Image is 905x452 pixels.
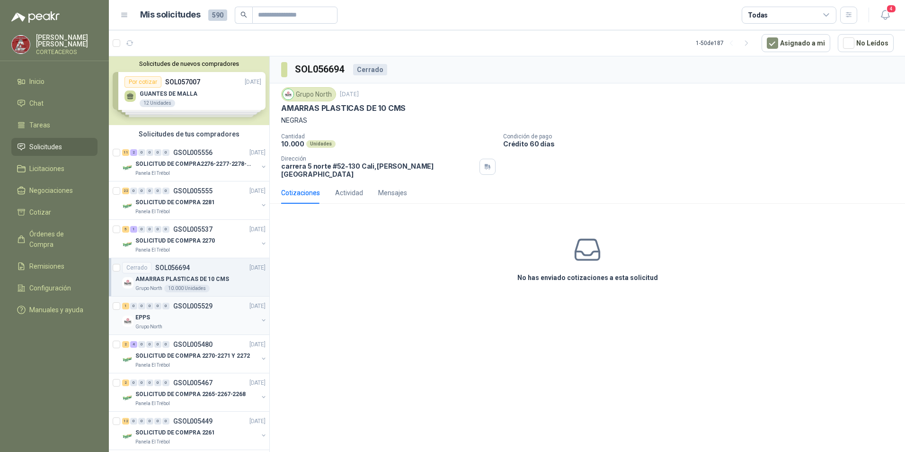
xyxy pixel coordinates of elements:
div: 0 [162,188,169,194]
div: 0 [130,188,137,194]
div: 0 [130,303,137,309]
div: 2 [122,380,129,386]
p: GSOL005556 [173,149,213,156]
div: 22 [122,188,129,194]
img: Company Logo [122,316,133,327]
span: 4 [886,4,896,13]
div: 0 [154,418,161,425]
span: Negociaciones [29,185,73,196]
a: 1 0 0 0 0 0 GSOL005529[DATE] Company LogoEPPSGrupo North [122,300,267,331]
div: 0 [162,303,169,309]
div: Grupo North [281,87,336,101]
a: Remisiones [11,257,98,275]
div: Todas [748,10,768,20]
span: Solicitudes [29,142,62,152]
button: 4 [877,7,894,24]
div: 0 [146,418,153,425]
div: 4 [130,341,137,348]
p: CORTEACEROS [36,49,98,55]
span: Órdenes de Compra [29,229,89,250]
p: Panela El Trébol [135,246,170,254]
div: Cotizaciones [281,188,320,198]
span: Manuales y ayuda [29,305,83,315]
img: Company Logo [122,431,133,442]
div: 0 [138,341,145,348]
a: 2 0 0 0 0 0 GSOL005467[DATE] Company LogoSOLICITUD DE COMPRA 2265-2267-2268Panela El Trébol [122,377,267,407]
p: Condición de pago [503,133,901,140]
a: CerradoSOL056694[DATE] Company LogoAMARRAS PLASTICAS DE 10 CMSGrupo North10.000 Unidades [109,258,269,297]
p: SOLICITUD DE COMPRA 2270-2271 Y 2272 [135,352,250,361]
span: search [240,11,247,18]
div: Solicitudes de tus compradores [109,125,269,143]
p: Panela El Trébol [135,170,170,177]
p: Cantidad [281,133,496,140]
img: Company Logo [283,89,293,99]
h1: Mis solicitudes [140,8,201,22]
p: 10.000 [281,140,304,148]
a: Negociaciones [11,181,98,199]
p: [DATE] [249,187,266,196]
p: AMARRAS PLASTICAS DE 10 CMS [135,275,229,284]
p: GSOL005449 [173,418,213,425]
div: 0 [146,149,153,156]
img: Company Logo [122,200,133,212]
div: Solicitudes de nuevos compradoresPor cotizarSOL057007[DATE] GUANTES DE MALLA12 UnidadesPor cotiza... [109,56,269,125]
div: 2 [122,341,129,348]
div: 5 [122,226,129,233]
div: 1 - 50 de 187 [696,36,754,51]
p: AMARRAS PLASTICAS DE 10 CMS [281,103,406,113]
a: Manuales y ayuda [11,301,98,319]
p: NEGRAS [281,115,894,126]
div: 11 [122,149,129,156]
div: Unidades [306,140,336,148]
div: 10.000 Unidades [164,285,210,292]
img: Company Logo [122,239,133,250]
a: Configuración [11,279,98,297]
h3: No has enviado cotizaciones a esta solicitud [517,272,658,283]
p: [DATE] [249,379,266,388]
p: SOLICITUD DE COMPRA 2265-2267-2268 [135,390,246,399]
span: Remisiones [29,261,64,271]
a: Solicitudes [11,138,98,156]
p: Panela El Trébol [135,362,170,369]
div: 0 [138,226,145,233]
div: 0 [146,303,153,309]
div: 12 [122,418,129,425]
a: Licitaciones [11,160,98,178]
p: SOL056694 [155,264,190,271]
div: Mensajes [378,188,407,198]
a: 2 4 0 0 0 0 GSOL005480[DATE] Company LogoSOLICITUD DE COMPRA 2270-2271 Y 2272Panela El Trébol [122,339,267,369]
img: Company Logo [122,277,133,289]
p: SOLICITUD DE COMPRA2276-2277-2278-2284-2285- [135,160,253,169]
p: EPPS [135,313,150,322]
div: Cerrado [353,64,387,75]
img: Company Logo [122,162,133,173]
p: [DATE] [249,148,266,157]
div: Cerrado [122,262,151,273]
div: 0 [154,341,161,348]
img: Company Logo [122,392,133,404]
p: GSOL005529 [173,303,213,309]
span: Cotizar [29,207,51,217]
a: 22 0 0 0 0 0 GSOL005555[DATE] Company LogoSOLICITUD DE COMPRA 2281Panela El Trébol [122,185,267,216]
div: 0 [130,380,137,386]
a: 5 1 0 0 0 0 GSOL005537[DATE] Company LogoSOLICITUD DE COMPRA 2270Panela El Trébol [122,224,267,254]
p: carrera 5 norte #52-130 Cali , [PERSON_NAME][GEOGRAPHIC_DATA] [281,162,476,178]
p: Panela El Trébol [135,438,170,446]
div: 0 [162,149,169,156]
p: Crédito 60 días [503,140,901,148]
div: 0 [138,418,145,425]
p: GSOL005555 [173,188,213,194]
div: 1 [122,303,129,309]
div: 0 [154,226,161,233]
span: Chat [29,98,44,108]
p: Dirección [281,155,476,162]
div: 0 [146,188,153,194]
a: 12 0 0 0 0 0 GSOL005449[DATE] Company LogoSOLICITUD DE COMPRA 2261Panela El Trébol [122,416,267,446]
div: 0 [154,380,161,386]
p: SOLICITUD DE COMPRA 2270 [135,236,215,245]
p: [DATE] [340,90,359,99]
div: 0 [146,341,153,348]
p: [DATE] [249,302,266,311]
div: 1 [130,226,137,233]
